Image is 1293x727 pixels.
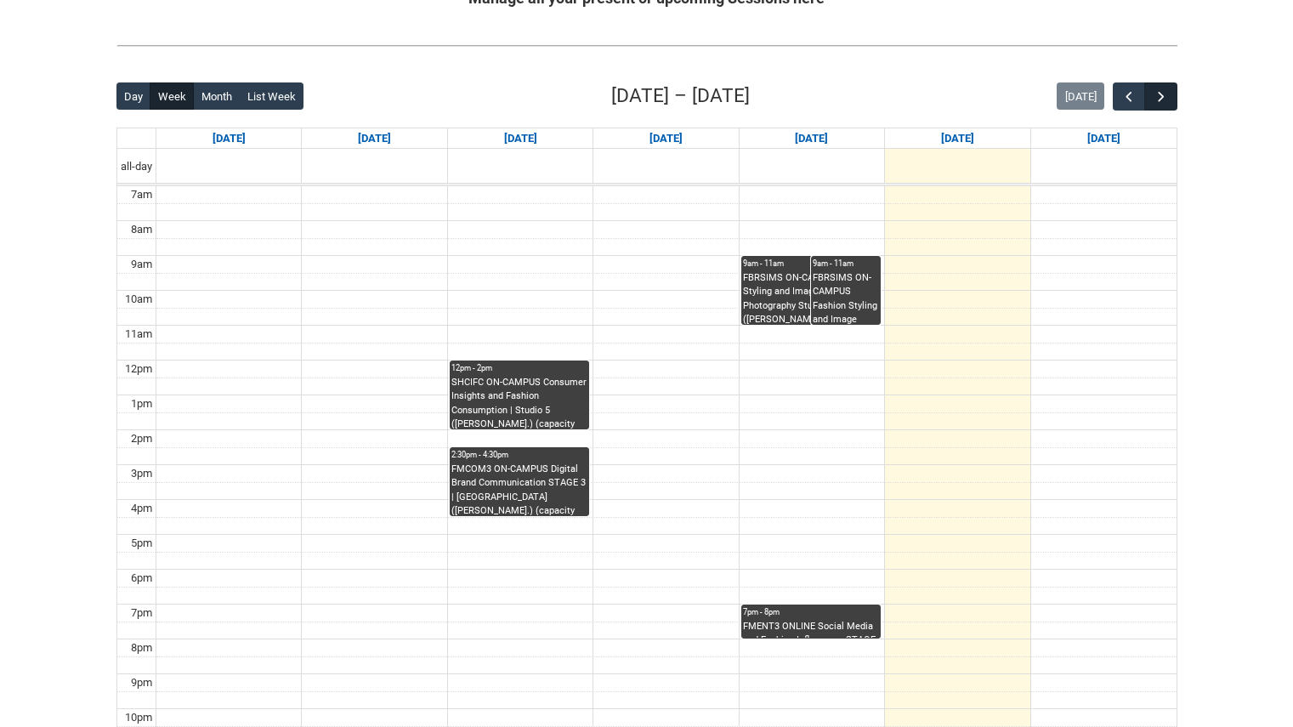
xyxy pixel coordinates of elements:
[128,500,156,517] div: 4pm
[646,128,686,149] a: Go to August 13, 2025
[117,158,156,175] span: all-day
[743,258,879,270] div: 9am - 11am
[813,271,879,325] div: FBRSIMS ON-CAMPUS Fashion Styling and Image Making | Studio 9 ([PERSON_NAME]. L1) (capacity x20pp...
[1113,82,1145,111] button: Previous Week
[122,361,156,378] div: 12pm
[239,82,303,110] button: List Week
[122,326,156,343] div: 11am
[451,362,587,374] div: 12pm - 2pm
[209,128,249,149] a: Go to August 10, 2025
[128,221,156,238] div: 8am
[743,620,879,639] div: FMENT3 ONLINE Social Media and Fashion Influencers STAGE 3 | Online | [PERSON_NAME]
[128,465,156,482] div: 3pm
[813,258,879,270] div: 9am - 11am
[743,606,879,618] div: 7pm - 8pm
[743,271,879,325] div: FBRSIMS ON-CAMPUS Fashion Styling and Image Making | Photography Studio ([PERSON_NAME] St.) (capa...
[128,395,156,412] div: 1pm
[150,82,194,110] button: Week
[451,449,587,461] div: 2:30pm - 4:30pm
[1057,82,1104,110] button: [DATE]
[128,430,156,447] div: 2pm
[354,128,394,149] a: Go to August 11, 2025
[128,674,156,691] div: 9pm
[451,376,587,429] div: SHCIFC ON-CAMPUS Consumer Insights and Fashion Consumption | Studio 5 ([PERSON_NAME].) (capacity ...
[193,82,240,110] button: Month
[791,128,831,149] a: Go to August 14, 2025
[128,570,156,587] div: 6pm
[938,128,978,149] a: Go to August 15, 2025
[128,256,156,273] div: 9am
[116,82,151,110] button: Day
[128,639,156,656] div: 8pm
[122,709,156,726] div: 10pm
[451,463,587,516] div: FMCOM3 ON-CAMPUS Digital Brand Communication STAGE 3 | [GEOGRAPHIC_DATA] ([PERSON_NAME].) (capaci...
[128,186,156,203] div: 7am
[1084,128,1124,149] a: Go to August 16, 2025
[611,82,750,111] h2: [DATE] – [DATE]
[501,128,541,149] a: Go to August 12, 2025
[1144,82,1177,111] button: Next Week
[116,37,1177,54] img: REDU_GREY_LINE
[128,535,156,552] div: 5pm
[122,291,156,308] div: 10am
[128,605,156,622] div: 7pm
